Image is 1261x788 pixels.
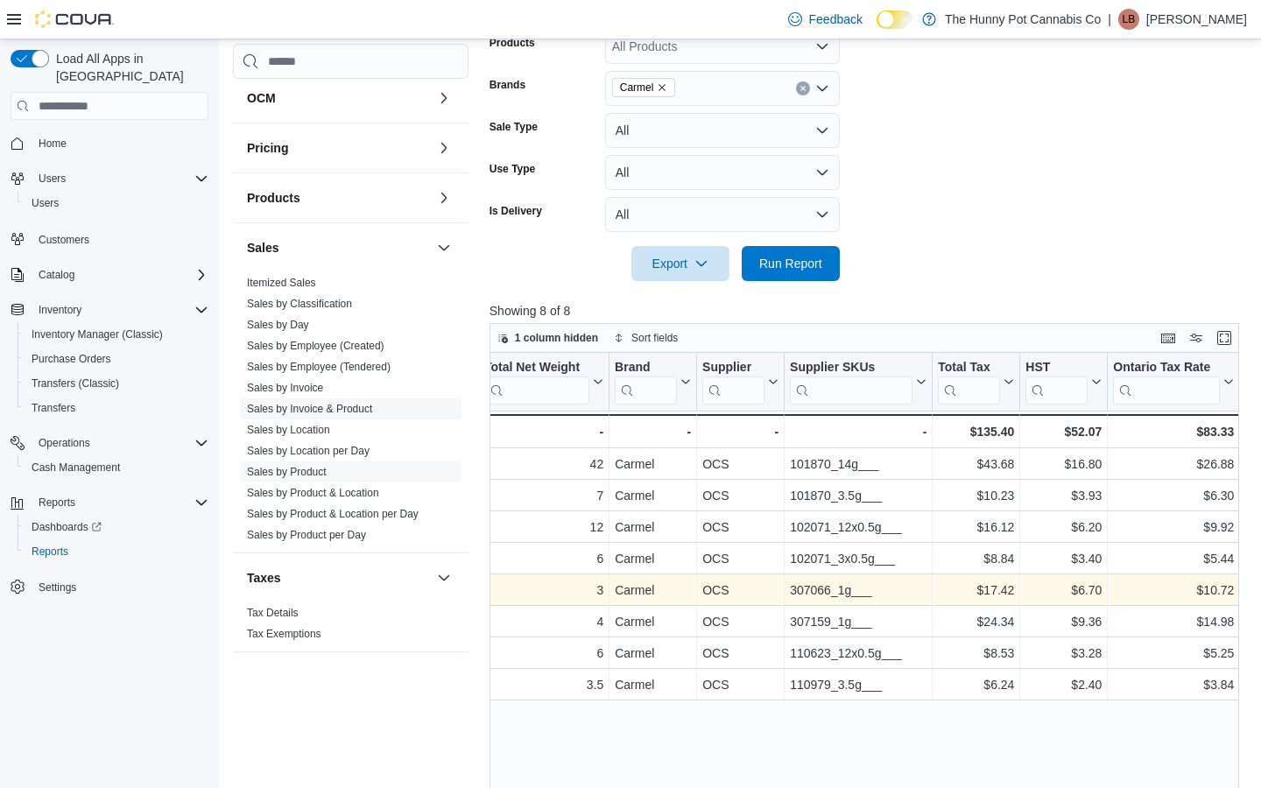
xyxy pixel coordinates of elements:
span: Inventory [39,303,81,317]
button: Clear input [796,81,810,95]
div: 6 [484,643,603,664]
button: Display options [1186,327,1207,348]
p: Showing 8 of 8 [490,302,1247,320]
div: Carmel [615,580,691,601]
div: $8.53 [938,643,1014,664]
a: Tax Exemptions [247,628,321,640]
div: $16.12 [938,517,1014,538]
button: Remove Carmel from selection in this group [657,82,667,93]
span: Sales by Product & Location [247,486,379,500]
button: Sales [433,237,454,258]
a: Settings [32,577,83,598]
button: Sales [247,239,430,257]
button: Inventory [4,298,215,322]
button: Export [631,246,729,281]
div: 6 [484,548,603,569]
input: Dark Mode [877,11,913,29]
div: OCS [702,517,778,538]
span: Catalog [39,268,74,282]
button: All [605,197,840,232]
div: $52.07 [1025,421,1102,442]
a: Sales by Location per Day [247,445,370,457]
div: 4 [484,611,603,632]
a: Sales by Location [247,424,330,436]
button: All [605,113,840,148]
span: Customers [39,233,89,247]
span: Tax Exemptions [247,627,321,641]
span: Carmel [620,79,654,96]
div: Lareina Betancourt [1118,9,1139,30]
div: 12 [484,517,603,538]
a: Purchase Orders [25,348,118,369]
span: Purchase Orders [25,348,208,369]
div: Ontario Tax Rate [1113,360,1220,405]
button: Home [4,130,215,156]
span: Users [32,196,59,210]
button: Open list of options [815,39,829,53]
button: Keyboard shortcuts [1158,327,1179,348]
span: Settings [32,576,208,598]
div: OCS [702,548,778,569]
div: Ontario Tax Rate [1113,360,1220,376]
span: Cash Management [25,457,208,478]
a: Sales by Classification [247,298,352,310]
button: Open list of options [815,81,829,95]
span: Sales by Invoice & Product [247,402,372,416]
span: Inventory Manager (Classic) [32,327,163,341]
div: 102071_3x0.5g___ [790,548,926,569]
div: $9.92 [1113,517,1234,538]
span: Users [25,193,208,214]
span: Itemized Sales [247,276,316,290]
div: OCS [702,674,778,695]
button: Catalog [4,263,215,287]
a: Inventory Manager (Classic) [25,324,170,345]
span: Home [32,132,208,154]
button: 1 column hidden [490,327,605,348]
div: $43.68 [938,454,1014,475]
span: Sales by Employee (Created) [247,339,384,353]
div: Carmel [615,611,691,632]
button: Run Report [742,246,840,281]
span: Sales by Employee (Tendered) [247,360,391,374]
a: Sales by Product [247,466,327,478]
span: Sort fields [631,331,678,345]
span: Sales by Location per Day [247,444,370,458]
label: Brands [490,78,525,92]
p: | [1108,9,1111,30]
span: Run Report [759,255,822,272]
button: Sort fields [607,327,685,348]
div: Supplier SKUs [790,360,912,376]
button: Customers [4,226,215,251]
span: Reports [39,496,75,510]
div: $3.84 [1113,674,1234,695]
button: Users [4,166,215,191]
div: $16.80 [1025,454,1102,475]
button: Inventory [32,299,88,320]
a: Sales by Employee (Tendered) [247,361,391,373]
button: OCM [433,88,454,109]
div: 3.5 [484,674,603,695]
div: Sales [233,272,468,552]
h3: Pricing [247,139,288,157]
a: Feedback [781,2,870,37]
label: Use Type [490,162,535,176]
div: $3.40 [1025,548,1102,569]
button: Reports [18,539,215,564]
button: Products [433,187,454,208]
div: $6.30 [1113,485,1234,506]
div: Supplier SKUs [790,360,912,405]
a: Sales by Day [247,319,309,331]
div: $6.24 [938,674,1014,695]
div: 110979_3.5g___ [790,674,926,695]
label: Sale Type [490,120,538,134]
div: 307066_1g___ [790,580,926,601]
div: Brand [615,360,677,376]
span: Inventory [32,299,208,320]
span: Carmel [612,78,676,97]
div: $135.40 [938,421,1014,442]
a: Transfers (Classic) [25,373,126,394]
a: Sales by Invoice & Product [247,403,372,415]
div: Total Tax [938,360,1000,405]
span: Home [39,137,67,151]
div: Supplier [702,360,764,376]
